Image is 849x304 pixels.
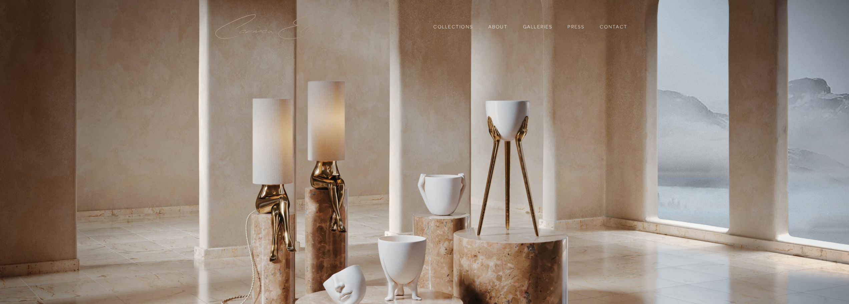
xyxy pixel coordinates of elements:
a: Press [567,21,584,32]
a: Contact [600,21,627,32]
img: Carmen Ellis Studio [215,14,322,39]
a: About [488,23,508,29]
a: Galleries [523,23,552,29]
a: Collections [433,21,473,32]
